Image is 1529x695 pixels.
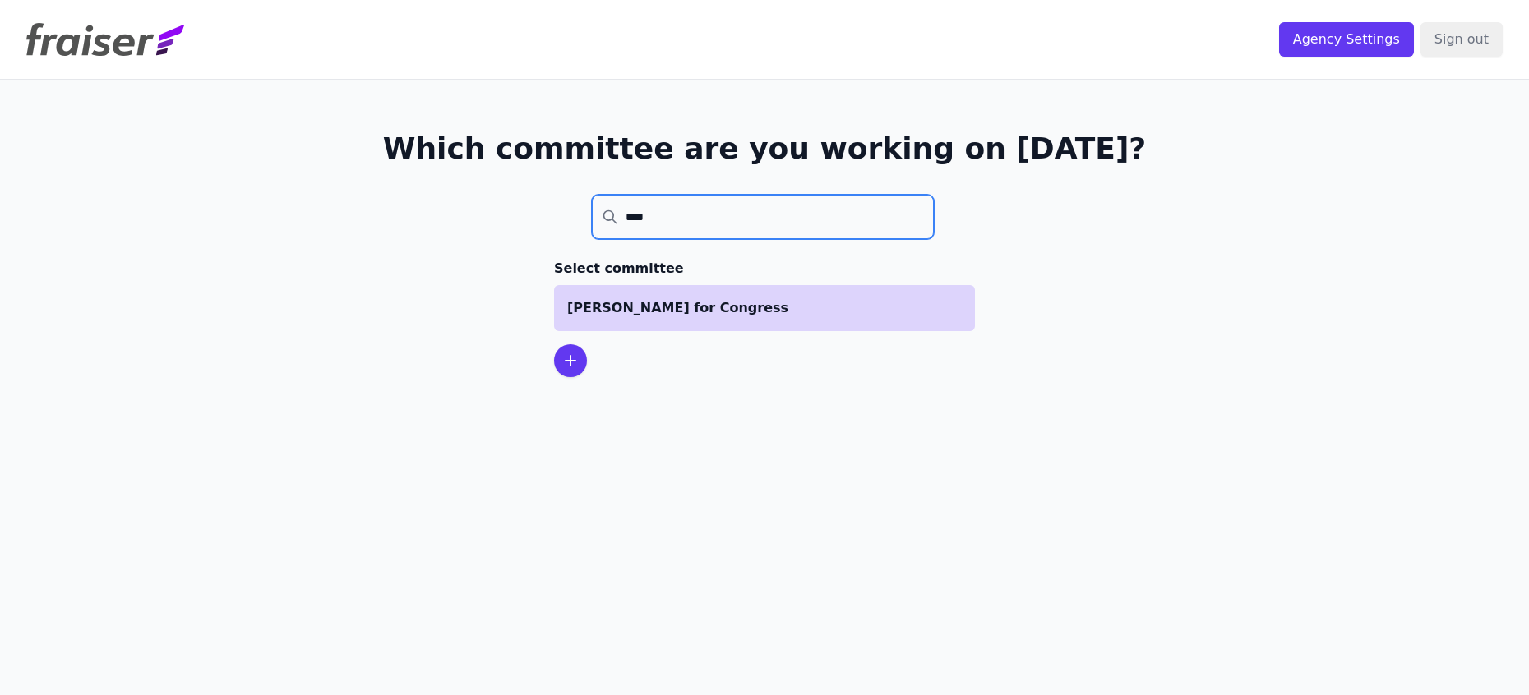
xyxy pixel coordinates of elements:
[554,285,975,331] a: [PERSON_NAME] for Congress
[567,298,962,318] p: [PERSON_NAME] for Congress
[554,259,975,278] h3: Select committee
[26,23,184,56] img: Fraiser Logo
[1279,22,1414,57] input: Agency Settings
[1420,22,1503,57] input: Sign out
[383,132,1147,165] h1: Which committee are you working on [DATE]?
